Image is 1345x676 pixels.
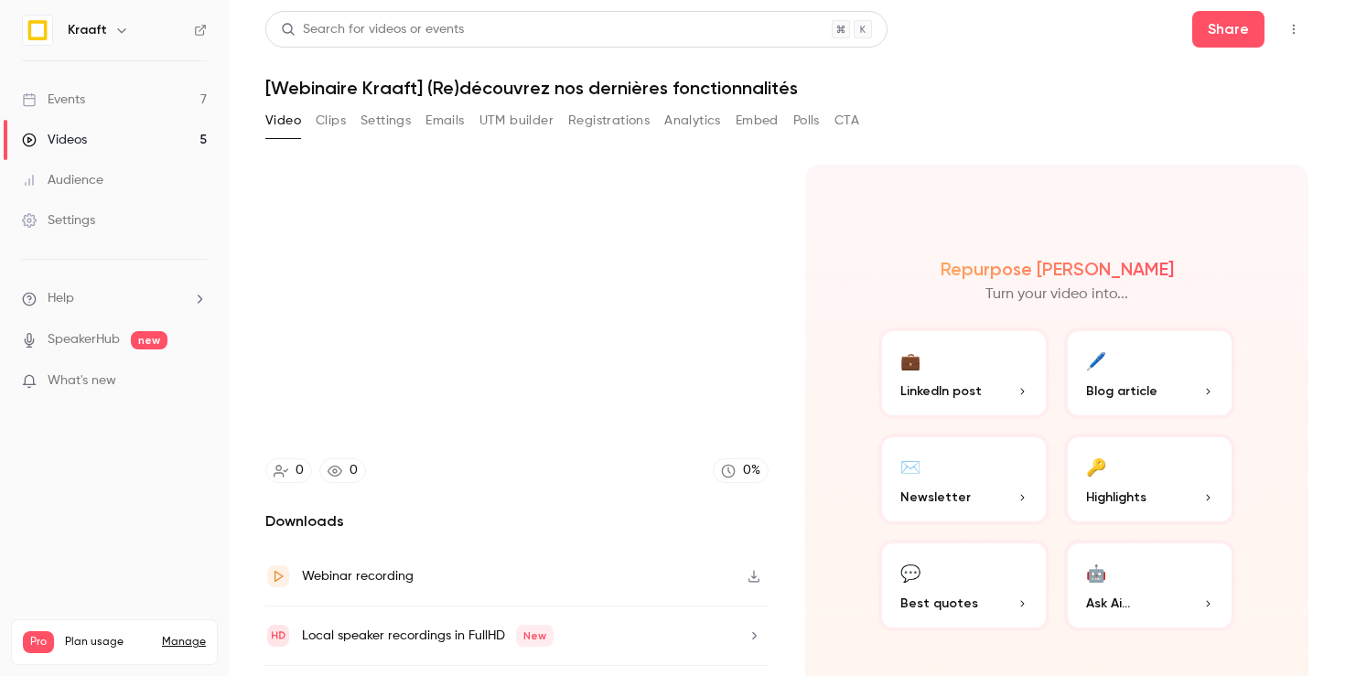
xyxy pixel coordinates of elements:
div: Videos [22,131,87,149]
button: 🤖Ask Ai... [1064,540,1235,631]
a: SpeakerHub [48,330,120,349]
div: Local speaker recordings in FullHD [302,625,554,647]
button: CTA [834,106,859,135]
div: 0 [350,461,358,480]
button: Polls [793,106,820,135]
div: Events [22,91,85,109]
button: 🔑Highlights [1064,434,1235,525]
a: 0 [265,458,312,483]
div: Settings [22,211,95,230]
span: Pro [23,631,54,653]
div: 🖊️ [1086,346,1106,374]
div: Search for videos or events [281,20,464,39]
span: New [516,625,554,647]
span: new [131,331,167,349]
span: Highlights [1086,488,1146,507]
span: Plan usage [65,635,151,649]
span: Best quotes [900,594,978,613]
button: Video [265,106,301,135]
span: Blog article [1086,381,1157,401]
button: 💼LinkedIn post [878,327,1049,419]
span: LinkedIn post [900,381,982,401]
span: Newsletter [900,488,971,507]
span: What's new [48,371,116,391]
div: 🤖 [1086,558,1106,586]
button: 🖊️Blog article [1064,327,1235,419]
button: Share [1192,11,1264,48]
button: Top Bar Actions [1279,15,1308,44]
li: help-dropdown-opener [22,289,207,308]
a: 0 [319,458,366,483]
div: 🔑 [1086,452,1106,480]
button: Embed [736,106,779,135]
p: Turn your video into... [985,284,1128,306]
div: 💼 [900,346,920,374]
h2: Repurpose [PERSON_NAME] [941,258,1174,280]
h2: Downloads [265,510,769,532]
span: Help [48,289,74,308]
button: Clips [316,106,346,135]
button: Analytics [664,106,721,135]
button: ✉️Newsletter [878,434,1049,525]
div: Webinar recording [302,565,414,587]
button: UTM builder [479,106,554,135]
button: Emails [425,106,464,135]
img: Kraaft [23,16,52,45]
h6: Kraaft [68,21,107,39]
div: 0 [296,461,304,480]
button: Registrations [568,106,650,135]
div: ✉️ [900,452,920,480]
div: Audience [22,171,103,189]
button: Settings [360,106,411,135]
div: 0 % [743,461,760,480]
a: 0% [713,458,769,483]
h1: [Webinaire Kraaft] (Re)découvrez nos dernières fonctionnalités [265,77,1308,99]
button: 💬Best quotes [878,540,1049,631]
div: 💬 [900,558,920,586]
a: Manage [162,635,206,649]
span: Ask Ai... [1086,594,1130,613]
